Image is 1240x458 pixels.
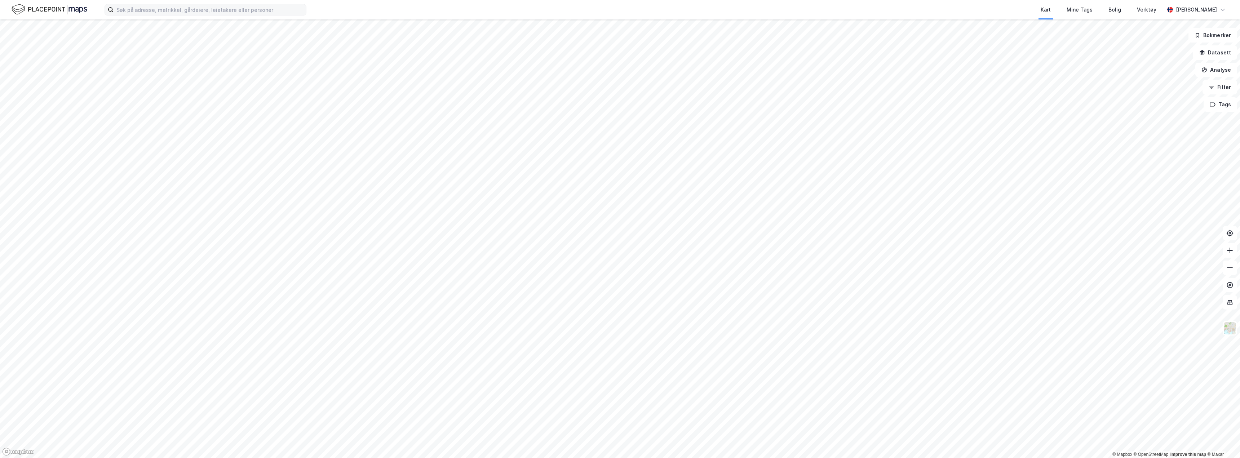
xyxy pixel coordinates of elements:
[1108,5,1121,14] div: Bolig
[1170,452,1206,457] a: Improve this map
[2,448,34,456] a: Mapbox homepage
[1137,5,1156,14] div: Verktøy
[1223,321,1237,335] img: Z
[12,3,87,16] img: logo.f888ab2527a4732fd821a326f86c7f29.svg
[1193,45,1237,60] button: Datasett
[1195,63,1237,77] button: Analyse
[1067,5,1093,14] div: Mine Tags
[1203,80,1237,94] button: Filter
[114,4,306,15] input: Søk på adresse, matrikkel, gårdeiere, leietakere eller personer
[1188,28,1237,43] button: Bokmerker
[1176,5,1217,14] div: [PERSON_NAME]
[1112,452,1132,457] a: Mapbox
[1134,452,1169,457] a: OpenStreetMap
[1041,5,1051,14] div: Kart
[1204,97,1237,112] button: Tags
[1204,423,1240,458] iframe: Chat Widget
[1204,423,1240,458] div: Kontrollprogram for chat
